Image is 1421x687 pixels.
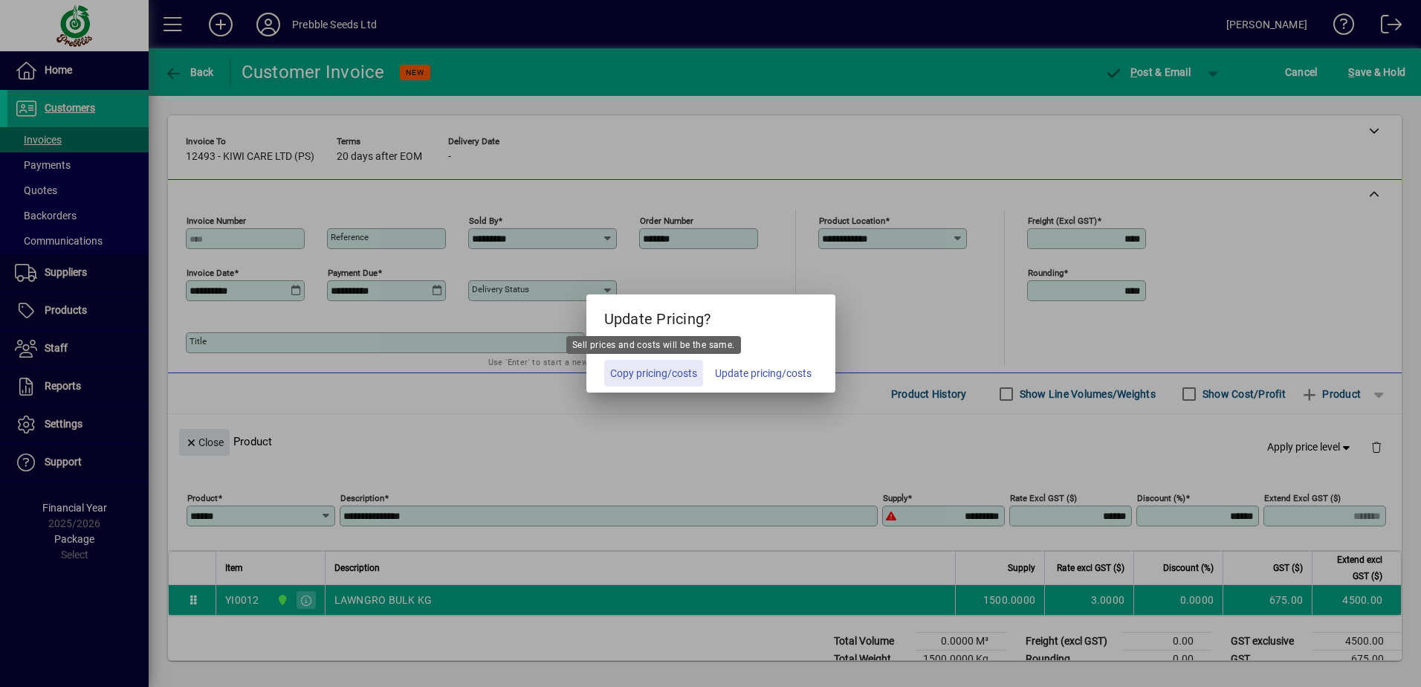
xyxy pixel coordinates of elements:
[566,336,741,354] div: Sell prices and costs will be the same.
[709,360,818,387] button: Update pricing/costs
[586,294,835,338] h5: Update Pricing?
[604,360,703,387] button: Copy pricing/costs
[610,366,697,381] span: Copy pricing/costs
[715,366,812,381] span: Update pricing/costs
